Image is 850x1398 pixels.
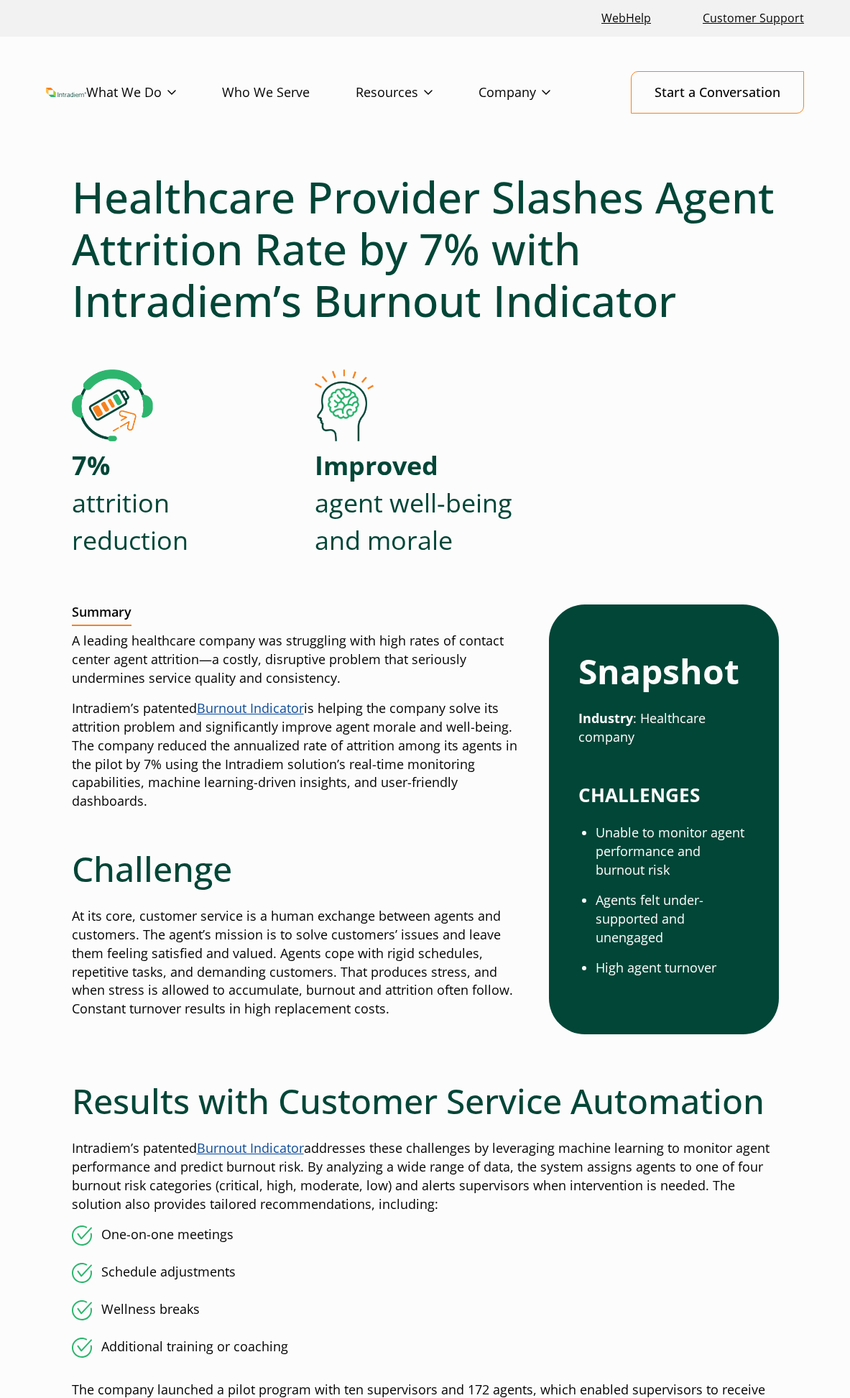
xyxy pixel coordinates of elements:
[222,72,356,114] a: Who We Serve
[72,604,131,626] h2: Summary
[72,699,527,811] p: Intradiem’s patented is helping the company solve its attrition problem and significantly improve...
[479,72,596,114] a: Company
[356,72,479,114] a: Resources
[72,1300,779,1320] li: Wellness breaks
[72,171,779,326] h1: Healthcare Provider Slashes Agent Attrition Rate by 7% with Intradiem’s Burnout Indicator
[315,448,438,483] strong: Improved
[72,1225,779,1246] li: One-on-one meetings
[596,891,749,947] li: Agents felt under-supported and unengaged
[72,632,527,688] p: A leading healthcare company was struggling with high rates of contact center agent attrition—a c...
[596,959,749,978] li: High agent turnover
[72,447,188,558] p: attrition reduction
[72,448,110,483] strong: 7%
[578,709,633,727] strong: Industry
[72,907,527,1018] p: At its core, customer service is a human exchange between agents and customers. The agent’s missi...
[72,1338,779,1358] li: Additional training or coaching
[197,1139,304,1156] a: Burnout Indicator
[46,88,86,98] a: Link to homepage of Intradiem
[72,848,527,890] h2: Challenge
[596,3,657,34] a: Link opens in a new window
[578,709,749,747] p: : Healthcare company
[72,1139,779,1214] p: Intradiem’s patented addresses these challenges by leveraging machine learning to monitor agent p...
[315,447,512,558] p: agent well-being and morale
[72,1263,779,1283] li: Schedule adjustments
[578,648,739,694] strong: Snapshot
[631,71,804,114] a: Start a Conversation
[697,3,810,34] a: Customer Support
[46,88,86,98] img: Intradiem
[86,72,222,114] a: What We Do
[72,1080,779,1122] h2: Results with Customer Service Automation
[578,782,700,808] strong: CHALLENGES
[197,699,304,717] a: Burnout Indicator
[596,824,749,880] li: Unable to monitor agent performance and burnout risk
